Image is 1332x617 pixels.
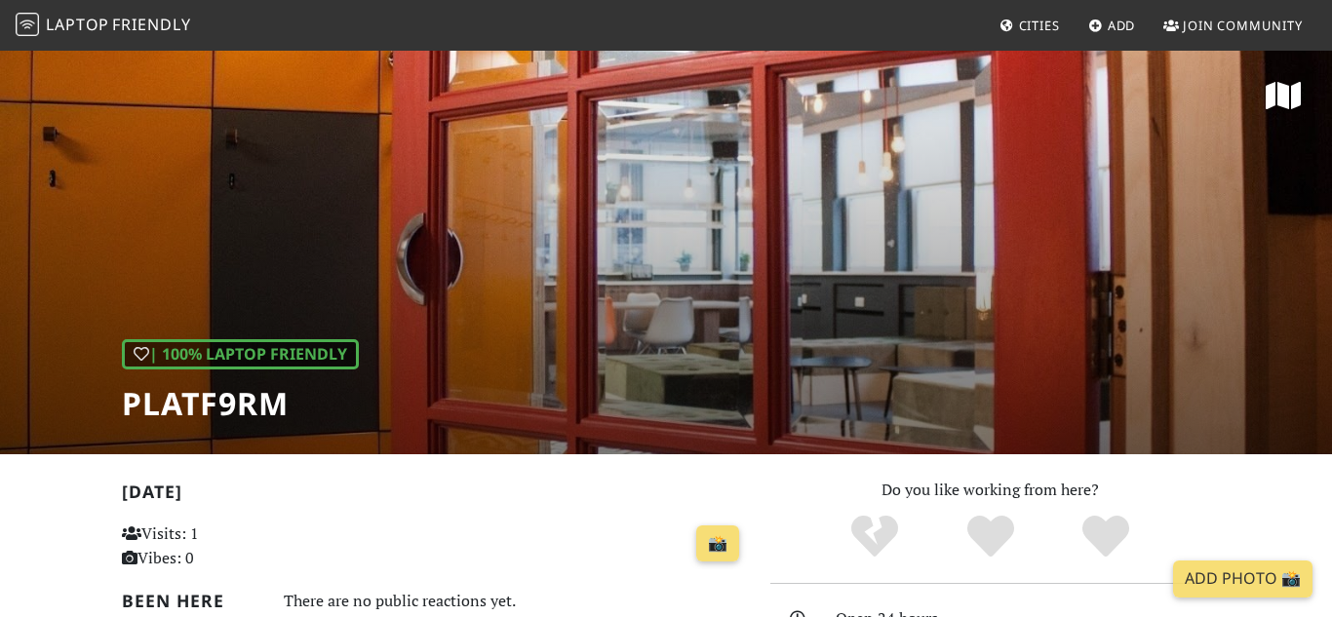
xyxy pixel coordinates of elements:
div: Yes [932,513,1048,561]
p: Visits: 1 Vibes: 0 [122,521,315,571]
a: 📸 [696,525,739,562]
div: There are no public reactions yet. [284,587,747,615]
h1: PLATF9RM [122,385,359,422]
h2: Been here [122,591,260,611]
img: LaptopFriendly [16,13,39,36]
a: Add Photo 📸 [1173,560,1312,598]
a: Join Community [1156,8,1311,43]
div: Definitely! [1048,513,1164,561]
span: Friendly [112,14,190,35]
span: Laptop [46,14,109,35]
div: No [816,513,932,561]
span: Join Community [1183,17,1303,34]
a: Add [1080,8,1144,43]
a: LaptopFriendly LaptopFriendly [16,9,191,43]
p: Do you like working from here? [770,478,1210,503]
a: Cities [992,8,1068,43]
div: | 100% Laptop Friendly [122,339,359,370]
span: Cities [1019,17,1060,34]
h2: [DATE] [122,482,747,510]
span: Add [1108,17,1136,34]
